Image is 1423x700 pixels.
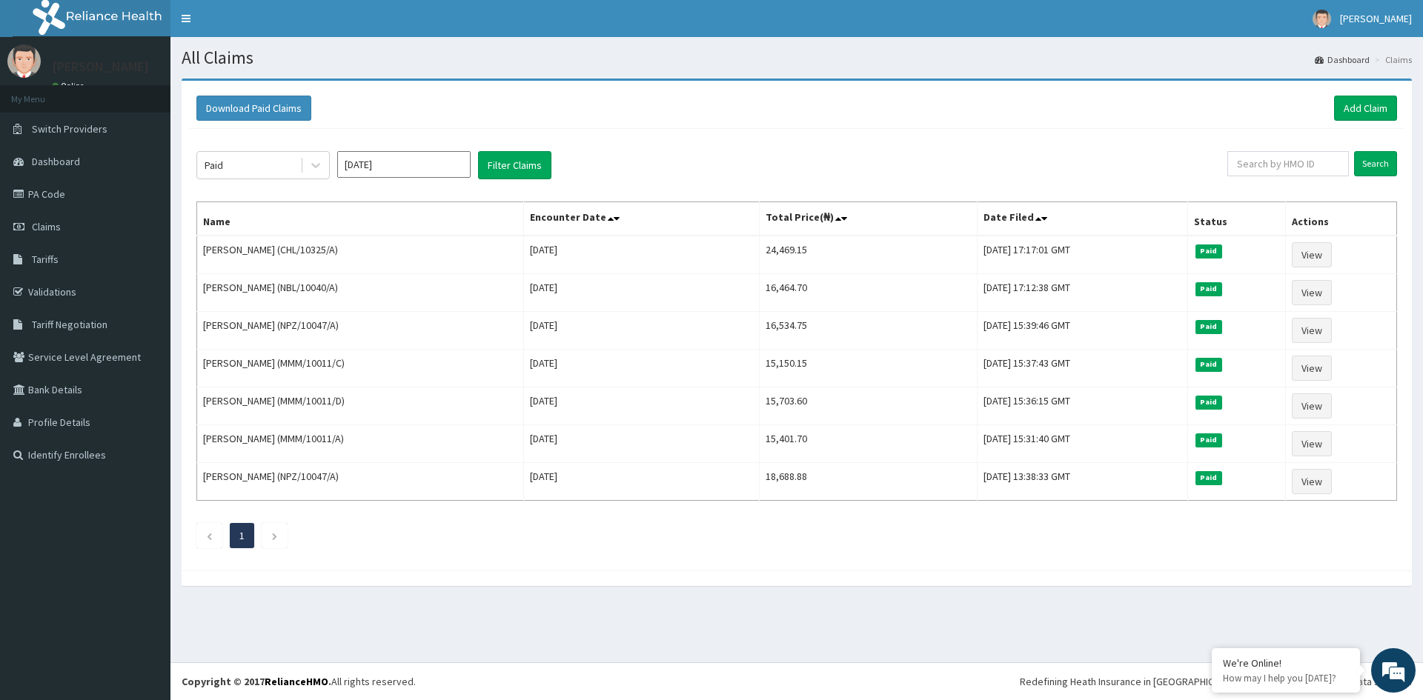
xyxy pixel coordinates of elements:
span: Tariffs [32,253,59,266]
td: [PERSON_NAME] (NPZ/10047/A) [197,463,524,501]
td: 16,534.75 [759,312,978,350]
td: [DATE] 17:17:01 GMT [978,236,1188,274]
a: View [1292,469,1332,494]
footer: All rights reserved. [170,662,1423,700]
span: Dashboard [32,155,80,168]
td: 15,150.15 [759,350,978,387]
td: [PERSON_NAME] (NBL/10040/A) [197,274,524,312]
td: [DATE] [523,387,759,425]
td: 18,688.88 [759,463,978,501]
td: [DATE] [523,236,759,274]
span: Paid [1195,320,1222,333]
strong: Copyright © 2017 . [182,675,331,688]
a: Page 1 is your current page [239,529,245,542]
td: 24,469.15 [759,236,978,274]
button: Filter Claims [478,151,551,179]
td: [PERSON_NAME] (MMM/10011/A) [197,425,524,463]
td: [PERSON_NAME] (MMM/10011/C) [197,350,524,387]
th: Status [1188,202,1285,236]
img: User Image [1313,10,1331,28]
span: Tariff Negotiation [32,318,107,331]
td: [DATE] 15:39:46 GMT [978,312,1188,350]
div: Paid [205,158,223,173]
button: Download Paid Claims [196,96,311,121]
a: Dashboard [1315,53,1370,66]
p: How may I help you today? [1223,672,1349,684]
a: Online [52,81,87,91]
span: Paid [1195,244,1222,258]
a: View [1292,356,1332,381]
a: View [1292,393,1332,419]
input: Search by HMO ID [1227,151,1349,176]
span: [PERSON_NAME] [1340,12,1412,25]
a: View [1292,318,1332,343]
th: Date Filed [978,202,1188,236]
input: Select Month and Year [337,151,471,178]
a: Previous page [206,529,213,542]
a: Add Claim [1334,96,1397,121]
span: Paid [1195,471,1222,484]
td: [DATE] [523,312,759,350]
td: [PERSON_NAME] (NPZ/10047/A) [197,312,524,350]
input: Search [1354,151,1397,176]
td: [DATE] [523,350,759,387]
th: Actions [1285,202,1397,236]
td: [DATE] [523,463,759,501]
span: Paid [1195,433,1222,447]
td: [DATE] 15:36:15 GMT [978,387,1188,425]
td: [PERSON_NAME] (CHL/10325/A) [197,236,524,274]
span: Claims [32,220,61,233]
a: View [1292,242,1332,267]
td: 15,401.70 [759,425,978,463]
div: We're Online! [1223,656,1349,670]
td: [DATE] 13:38:33 GMT [978,463,1188,501]
img: User Image [7,44,41,78]
td: 16,464.70 [759,274,978,312]
td: [DATE] 17:12:38 GMT [978,274,1188,312]
td: [DATE] [523,274,759,312]
td: [DATE] [523,425,759,463]
span: Paid [1195,358,1222,371]
h1: All Claims [182,48,1412,67]
td: [PERSON_NAME] (MMM/10011/D) [197,387,524,425]
a: RelianceHMO [265,675,328,688]
span: Paid [1195,282,1222,296]
span: Paid [1195,396,1222,409]
th: Total Price(₦) [759,202,978,236]
a: View [1292,431,1332,456]
p: [PERSON_NAME] [52,60,149,73]
a: View [1292,280,1332,305]
a: Next page [271,529,278,542]
li: Claims [1371,53,1412,66]
td: [DATE] 15:37:43 GMT [978,350,1188,387]
span: Switch Providers [32,122,107,136]
td: 15,703.60 [759,387,978,425]
th: Encounter Date [523,202,759,236]
td: [DATE] 15:31:40 GMT [978,425,1188,463]
th: Name [197,202,524,236]
div: Redefining Heath Insurance in [GEOGRAPHIC_DATA] using Telemedicine and Data Science! [1020,674,1412,689]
